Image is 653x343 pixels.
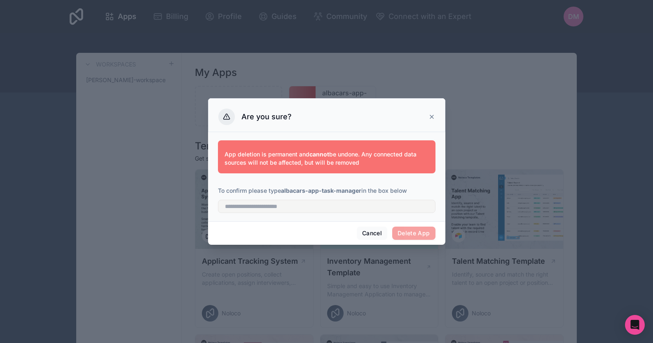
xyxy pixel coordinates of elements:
h3: Are you sure? [241,112,292,122]
strong: cannot [309,151,329,158]
div: Open Intercom Messenger [625,315,645,335]
p: App deletion is permanent and be undone. Any connected data sources will not be affected, but wil... [225,150,429,167]
button: Cancel [357,227,387,240]
p: To confirm please type in the box below [218,187,435,195]
strong: albacars-app-task-manager [281,187,361,194]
